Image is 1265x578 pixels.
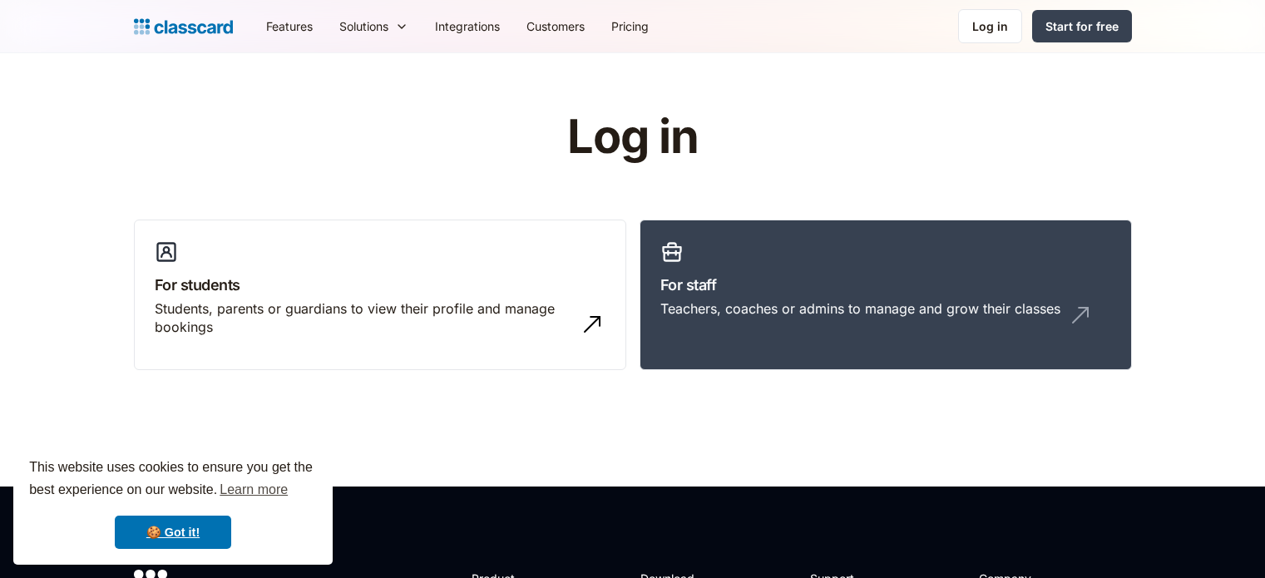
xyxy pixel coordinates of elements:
[13,442,333,565] div: cookieconsent
[368,111,897,163] h1: Log in
[958,9,1022,43] a: Log in
[422,7,513,45] a: Integrations
[134,220,626,371] a: For studentsStudents, parents or guardians to view their profile and manage bookings
[134,15,233,38] a: home
[660,299,1060,318] div: Teachers, coaches or admins to manage and grow their classes
[598,7,662,45] a: Pricing
[155,274,605,296] h3: For students
[326,7,422,45] div: Solutions
[253,7,326,45] a: Features
[1032,10,1132,42] a: Start for free
[660,274,1111,296] h3: For staff
[339,17,388,35] div: Solutions
[640,220,1132,371] a: For staffTeachers, coaches or admins to manage and grow their classes
[29,457,317,502] span: This website uses cookies to ensure you get the best experience on our website.
[115,516,231,549] a: dismiss cookie message
[513,7,598,45] a: Customers
[1045,17,1119,35] div: Start for free
[155,299,572,337] div: Students, parents or guardians to view their profile and manage bookings
[217,477,290,502] a: learn more about cookies
[972,17,1008,35] div: Log in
